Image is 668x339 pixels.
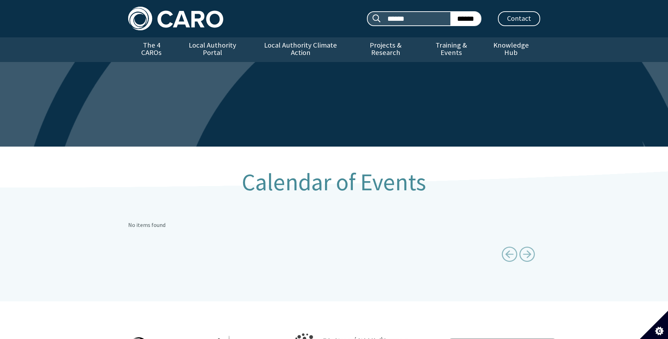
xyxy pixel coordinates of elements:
a: Local Authority Climate Action [250,37,351,62]
img: Caro logo [128,7,223,30]
a: Knowledge Hub [482,37,540,62]
a: Next page [519,244,535,267]
a: The 4 CAROs [128,37,175,62]
h1: Calendar of Events [163,169,505,195]
a: Previous page [501,244,517,267]
p: No items found [128,221,540,230]
button: Set cookie preferences [640,311,668,339]
a: Contact [498,11,540,26]
a: Projects & Research [351,37,420,62]
a: Local Authority Portal [175,37,250,62]
a: Training & Events [420,37,482,62]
